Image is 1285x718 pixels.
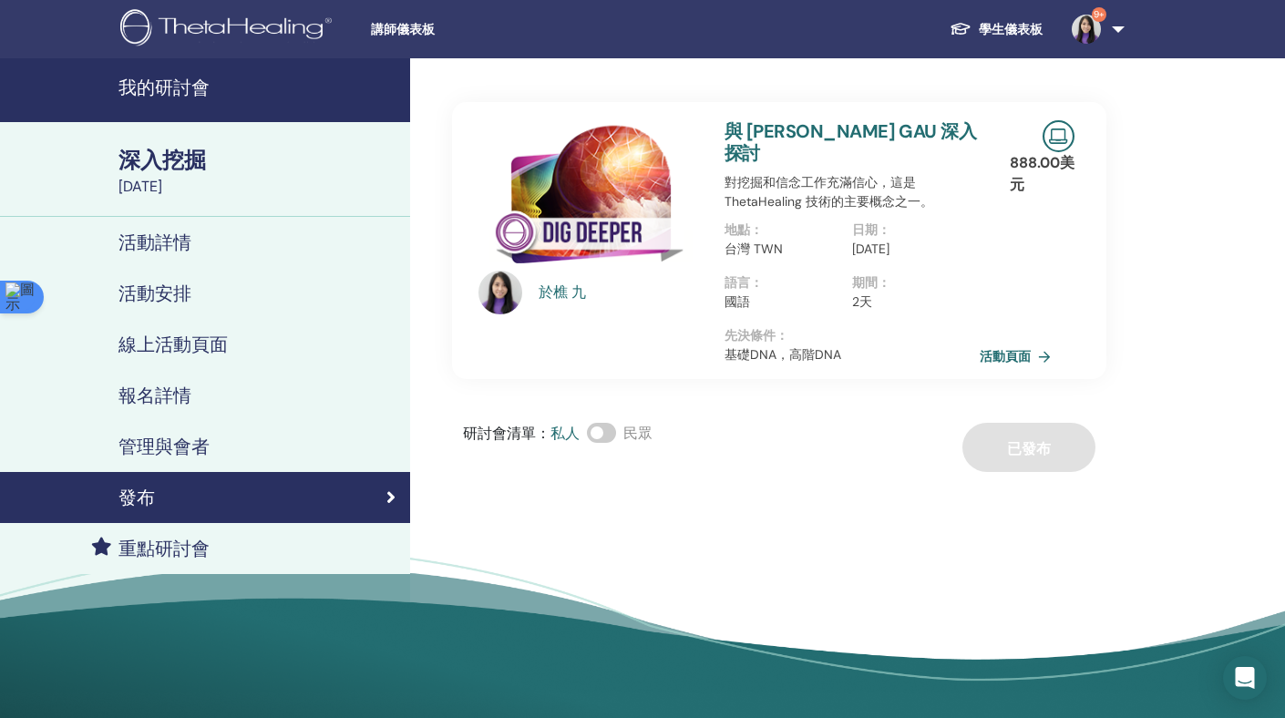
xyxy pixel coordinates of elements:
div: Open Intercom Messenger [1223,656,1267,700]
font: ： [750,274,763,291]
font: 線上活動頁面 [118,333,228,356]
font: 日期 [852,221,878,238]
font: ： [536,424,550,443]
img: default.jpg [478,271,522,314]
font: ： [878,274,890,291]
font: 期間 [852,274,878,291]
a: 於樵 九 [539,282,707,303]
img: 深入挖掘 [478,120,703,276]
img: graduation-cap-white.svg [950,21,971,36]
img: 線上直播研討會 [1043,120,1074,152]
font: 對挖掘和信念工作充滿信心，這是 ThetaHealing 技術的主要概念之一。 [725,174,933,210]
a: 深入挖掘[DATE] [108,145,410,198]
font: 九 [571,282,586,302]
font: 活動安排 [118,282,191,305]
font: 於樵 [539,282,568,302]
font: 講師儀表板 [371,22,435,36]
font: 國語 [725,293,750,310]
font: 地點 [725,221,750,238]
font: 學生儀表板 [979,21,1043,37]
font: 民眾 [623,424,653,443]
font: ： [776,327,788,344]
font: 發布 [118,486,155,509]
font: 活動詳情 [118,231,191,254]
font: [DATE] [118,177,162,196]
font: 活動頁面 [980,349,1031,365]
font: 報名詳情 [118,384,191,407]
font: 研討會清單 [463,424,536,443]
font: ： [750,221,763,238]
a: 與 [PERSON_NAME] GAU 深入探討 [725,119,976,165]
font: 深入挖掘 [118,146,206,174]
font: 管理與會者 [118,435,210,458]
font: ： [878,221,890,238]
font: 基礎DNA，高階DNA [725,346,841,363]
font: 2天 [852,293,872,310]
font: [DATE] [852,241,889,257]
img: default.jpg [1072,15,1101,44]
font: 9+ [1094,8,1105,20]
font: 私人 [550,424,580,443]
font: 888.00 [1010,153,1060,172]
font: 我的研討會 [118,76,210,99]
a: 活動頁面 [980,343,1058,370]
font: 語言 [725,274,750,291]
font: 重點研討會 [118,537,210,560]
a: 學生儀表板 [935,12,1057,46]
font: 先決條件 [725,327,776,344]
img: logo.png [120,9,338,50]
font: 台灣 TWN [725,241,783,257]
